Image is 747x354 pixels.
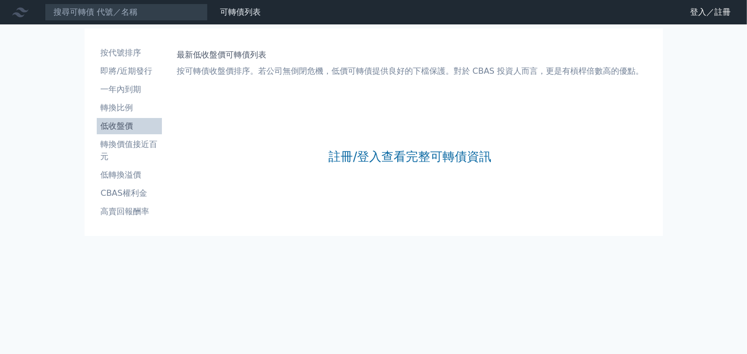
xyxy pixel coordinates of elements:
a: 登入／註冊 [682,4,739,20]
p: 按可轉債收盤價排序。若公司無倒閉危機，低價可轉債提供良好的下檔保護。對於 CBAS 投資人而言，更是有槓桿倍數高的優點。 [177,65,644,77]
li: 即將/近期發行 [97,65,162,77]
input: 搜尋可轉債 代號／名稱 [45,4,208,21]
a: 按代號排序 [97,45,162,61]
li: 高賣回報酬率 [97,205,162,218]
li: CBAS權利金 [97,187,162,199]
li: 轉換比例 [97,102,162,114]
a: 轉換價值接近百元 [97,136,162,165]
a: 一年內到期 [97,81,162,98]
a: 低轉換溢價 [97,167,162,183]
li: 按代號排序 [97,47,162,59]
h1: 最新低收盤價可轉債列表 [177,49,644,61]
li: 轉換價值接近百元 [97,138,162,163]
a: CBAS權利金 [97,185,162,201]
a: 即將/近期發行 [97,63,162,79]
li: 低收盤價 [97,120,162,132]
li: 一年內到期 [97,83,162,96]
li: 低轉換溢價 [97,169,162,181]
a: 可轉債列表 [220,7,261,17]
a: 轉換比例 [97,100,162,116]
a: 低收盤價 [97,118,162,134]
a: 高賣回報酬率 [97,203,162,220]
a: 註冊/登入查看完整可轉債資訊 [328,149,491,165]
